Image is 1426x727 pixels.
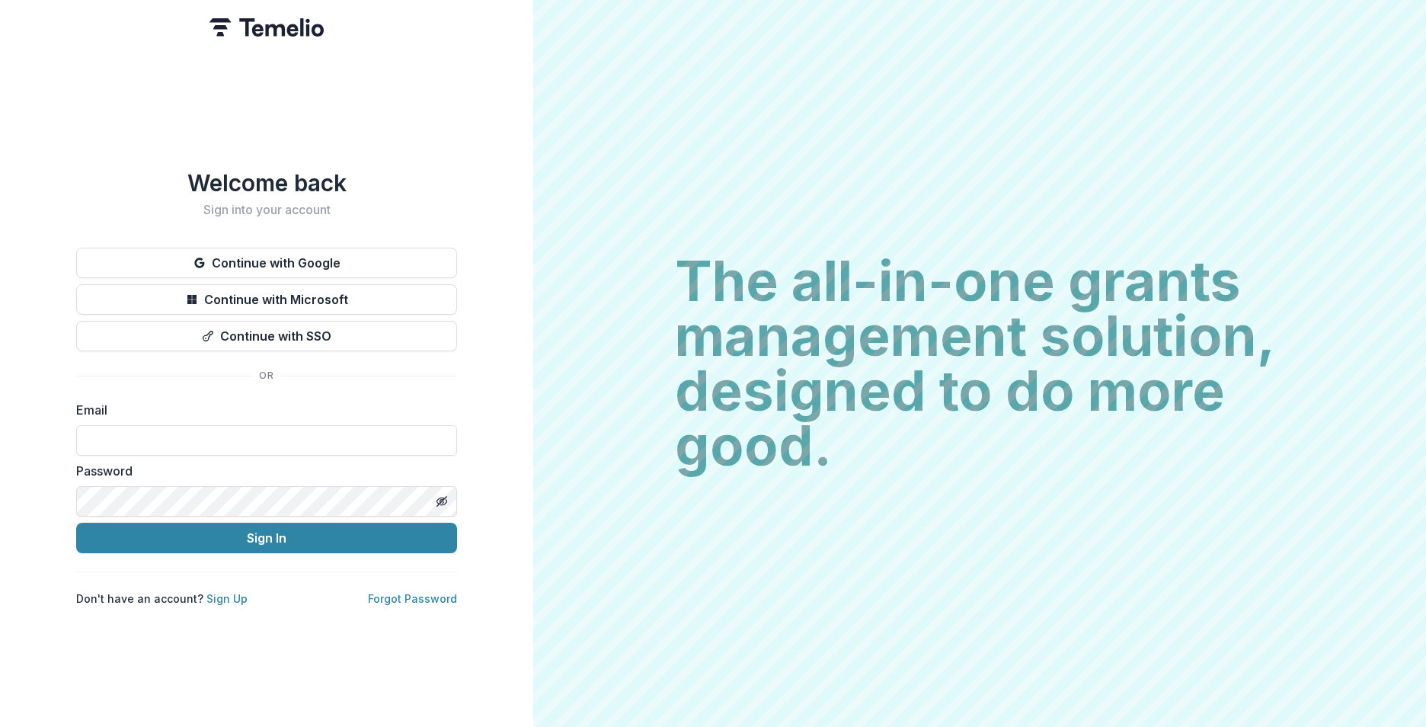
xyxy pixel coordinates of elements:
p: Don't have an account? [76,591,248,607]
button: Continue with SSO [76,321,457,351]
a: Sign Up [206,592,248,605]
label: Password [76,462,448,480]
button: Continue with Google [76,248,457,278]
h2: Sign into your account [76,203,457,217]
h1: Welcome back [76,169,457,197]
button: Continue with Microsoft [76,284,457,315]
img: Temelio [209,18,324,37]
a: Forgot Password [368,592,457,605]
button: Toggle password visibility [430,489,454,514]
button: Sign In [76,523,457,553]
label: Email [76,401,448,419]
